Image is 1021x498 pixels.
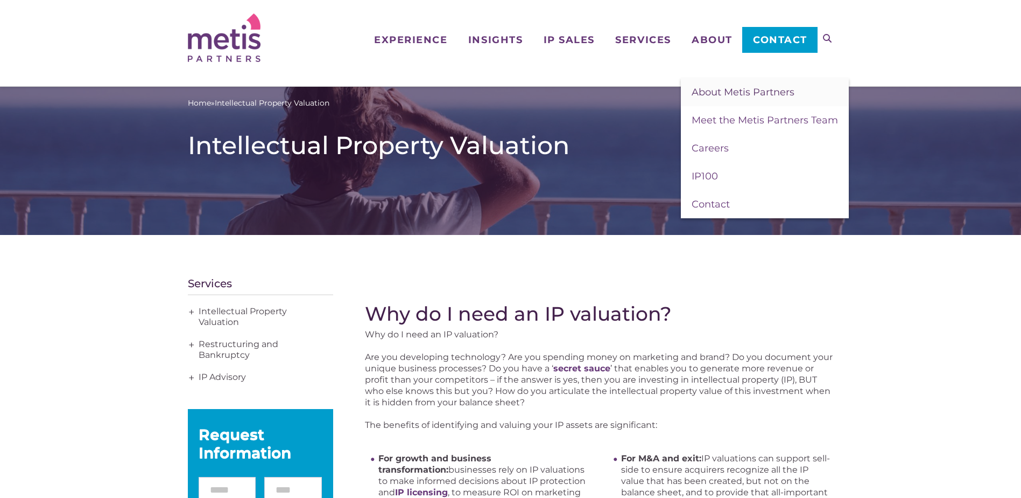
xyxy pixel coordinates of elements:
span: Intellectual Property Valuation [215,98,329,109]
strong: For M&A and exit: [621,453,701,464]
p: Why do I need an IP valuation? [365,329,833,340]
a: Meet the Metis Partners Team [681,106,849,134]
span: Contact [753,35,807,45]
span: + [186,367,198,389]
span: IP Sales [544,35,595,45]
a: IP Advisory [188,366,333,389]
span: Insights [468,35,523,45]
span: IP100 [692,170,718,182]
img: Metis Partners [188,13,260,62]
a: IP licensing [395,487,448,497]
span: About [692,35,733,45]
span: + [186,301,198,323]
span: » [188,98,329,109]
span: About Metis Partners [692,86,794,98]
p: The benefits of identifying and valuing your IP assets are significant: [365,419,833,431]
a: Careers [681,134,849,162]
p: Are you developing technology? Are you spending money on marketing and brand? Do you document you... [365,351,833,408]
a: Home [188,98,211,109]
h2: Why do I need an IP valuation? [365,302,833,325]
div: Request Information [199,425,322,462]
h1: Intellectual Property Valuation [188,130,834,161]
a: secret sauce [553,363,610,373]
strong: For growth and business transformation: [378,453,491,475]
span: Contact [692,198,730,210]
a: IP100 [681,162,849,190]
span: Services [615,35,671,45]
span: + [186,334,198,356]
a: Intellectual Property Valuation [188,301,333,334]
span: Careers [692,142,729,154]
a: Restructuring and Bankruptcy [188,334,333,366]
a: About Metis Partners [681,78,849,106]
h4: Services [188,278,333,295]
a: Contact [742,27,817,53]
a: Contact [681,190,849,218]
span: Meet the Metis Partners Team [692,114,838,126]
span: Experience [374,35,447,45]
